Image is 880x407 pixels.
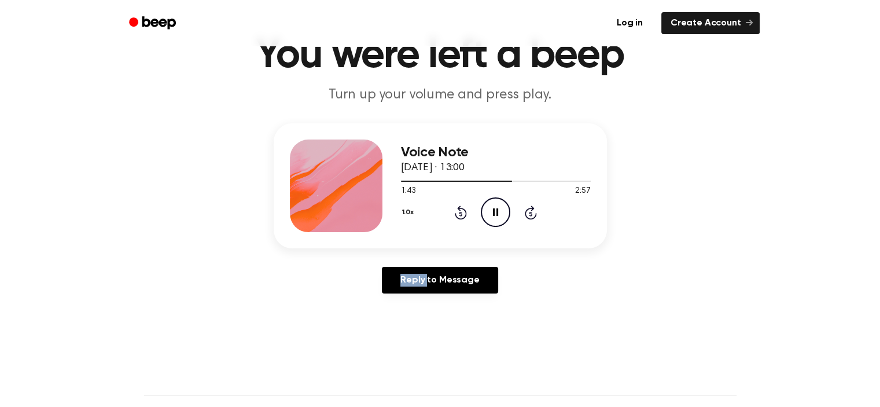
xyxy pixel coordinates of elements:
[401,145,591,160] h3: Voice Note
[218,86,662,105] p: Turn up your volume and press play.
[144,35,737,76] h1: You were left a beep
[605,10,654,36] a: Log in
[661,12,760,34] a: Create Account
[401,163,465,173] span: [DATE] · 13:00
[382,267,498,294] a: Reply to Message
[575,185,590,197] span: 2:57
[121,12,186,35] a: Beep
[401,185,416,197] span: 1:43
[401,203,418,222] button: 1.0x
